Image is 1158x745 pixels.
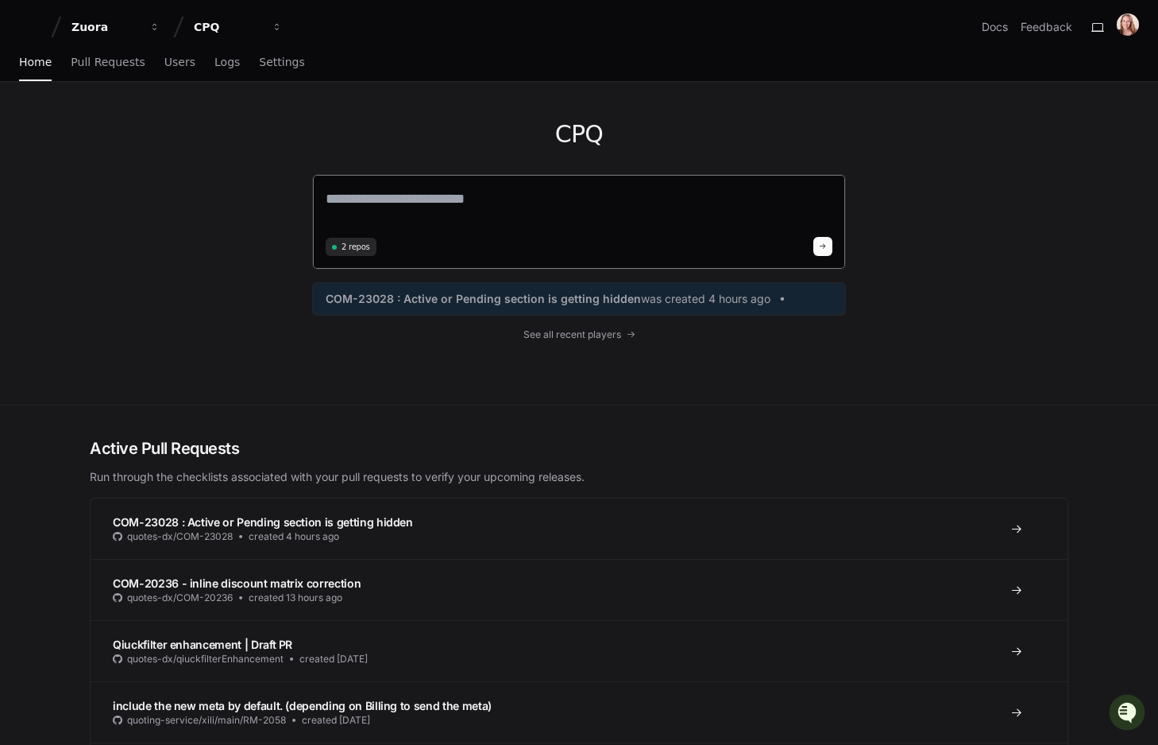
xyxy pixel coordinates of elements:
img: PlayerZero [16,16,48,48]
span: Settings [259,57,304,67]
div: Start new chat [54,118,261,134]
a: Users [164,45,195,81]
span: 2 repos [342,241,370,253]
span: Pylon [158,167,192,179]
div: We're available if you need us! [54,134,201,147]
p: Run through the checklists associated with your pull requests to verify your upcoming releases. [90,469,1068,485]
a: include the new meta by default. (depending on Billing to send the meta)quoting-service/xili/main... [91,681,1067,743]
a: Powered byPylon [112,166,192,179]
span: Logs [214,57,240,67]
span: quoting-service/xili/main/RM-2058 [127,714,286,727]
a: Docs [982,19,1008,35]
img: ACg8ocIU-Sb2BxnMcntMXmziFCr-7X-gNNbgA1qH7xs1u4x9U1zCTVyX=s96-c [1117,14,1139,36]
a: See all recent players [312,328,846,341]
button: Zuora [65,13,167,41]
a: COM-23028 : Active or Pending section is getting hiddenquotes-dx/COM-23028created 4 hours ago [91,499,1067,559]
span: quotes-dx/COM-23028 [127,530,233,543]
span: Home [19,57,52,67]
span: include the new meta by default. (depending on Billing to send the meta) [113,699,492,712]
a: COM-20236 - inline discount matrix correctionquotes-dx/COM-20236created 13 hours ago [91,559,1067,620]
span: COM-23028 : Active or Pending section is getting hidden [326,291,641,307]
a: Qiuckfilter enhancement | Draft PRquotes-dx/qiuckfilterEnhancementcreated [DATE] [91,620,1067,681]
span: Qiuckfilter enhancement | Draft PR [113,638,292,651]
a: Logs [214,45,240,81]
img: 1756235613930-3d25f9e4-fa56-45dd-b3ad-e072dfbd1548 [16,118,44,147]
div: Welcome [16,64,289,89]
span: COM-20236 - inline discount matrix correction [113,576,361,590]
a: Home [19,45,52,81]
iframe: Open customer support [1107,693,1150,735]
span: created [DATE] [299,653,368,665]
button: CPQ [187,13,289,41]
span: created 13 hours ago [249,592,342,604]
span: COM-23028 : Active or Pending section is getting hidden [113,515,413,529]
span: quotes-dx/COM-20236 [127,592,233,604]
span: quotes-dx/qiuckfilterEnhancement [127,653,284,665]
button: Start new chat [270,123,289,142]
a: Settings [259,45,304,81]
span: Pull Requests [71,57,145,67]
div: Zuora [71,19,140,35]
h2: Active Pull Requests [90,437,1068,460]
span: was created 4 hours ago [641,291,770,307]
span: created [DATE] [302,714,370,727]
button: Feedback [1021,19,1072,35]
a: COM-23028 : Active or Pending section is getting hiddenwas created 4 hours ago [326,291,832,307]
span: created 4 hours ago [249,530,339,543]
div: CPQ [194,19,262,35]
span: Users [164,57,195,67]
a: Pull Requests [71,45,145,81]
span: See all recent players [523,328,621,341]
h1: CPQ [312,120,846,149]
